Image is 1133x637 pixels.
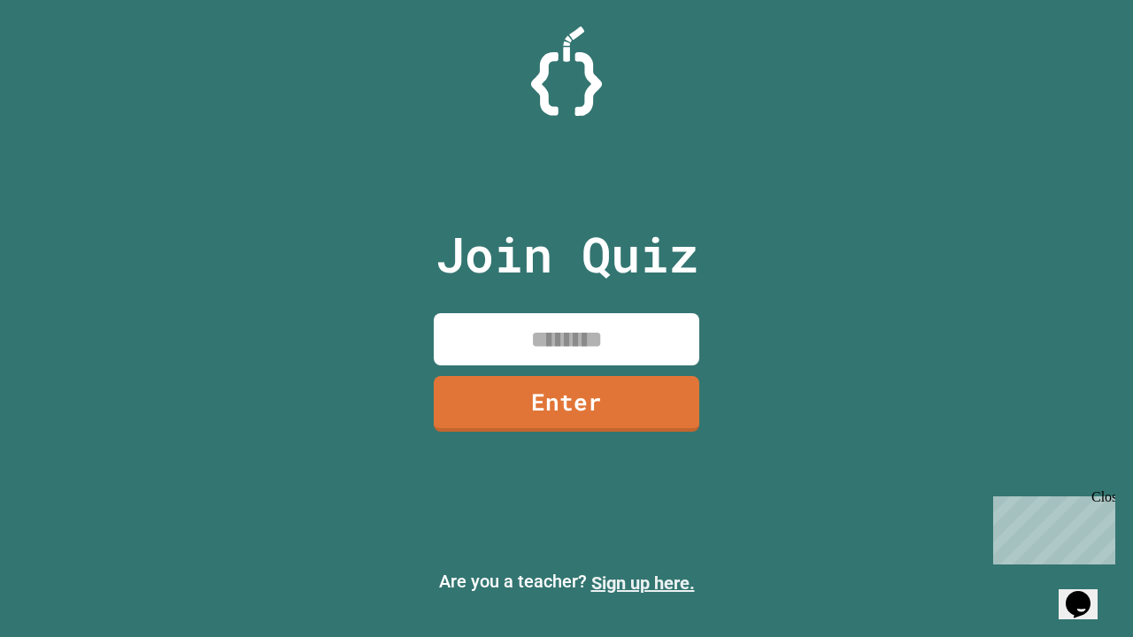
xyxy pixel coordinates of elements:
a: Sign up here. [591,572,695,594]
img: Logo.svg [531,27,602,116]
a: Enter [434,376,699,432]
p: Are you a teacher? [14,568,1119,596]
div: Chat with us now!Close [7,7,122,112]
iframe: chat widget [1059,566,1115,619]
p: Join Quiz [435,218,698,291]
iframe: chat widget [986,489,1115,564]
